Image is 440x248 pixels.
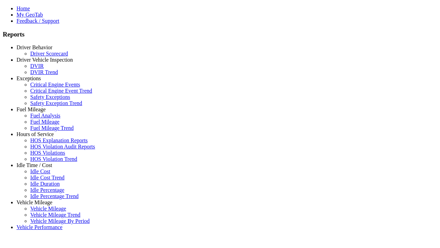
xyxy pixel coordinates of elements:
a: Idle Cost Trend [30,175,65,180]
a: Vehicle Performance [16,224,63,230]
a: HOS Violation Audit Reports [30,144,95,149]
a: Vehicle Mileage [30,206,66,211]
h3: Reports [3,31,437,38]
a: Critical Engine Events [30,82,80,87]
a: DVIR Trend [30,69,58,75]
a: Fuel Analysis [30,113,60,118]
a: Vehicle Mileage By Period [30,218,90,224]
a: Critical Engine Event Trend [30,88,92,94]
a: Idle Cost [30,168,50,174]
a: Exceptions [16,75,41,81]
a: Vehicle Mileage [16,199,52,205]
a: Safety Exceptions [30,94,70,100]
a: Feedback / Support [16,18,59,24]
a: HOS Explanation Reports [30,137,88,143]
a: Driver Scorecard [30,51,68,56]
a: DVIR [30,63,44,69]
a: HOS Violations [30,150,65,156]
a: Fuel Mileage [30,119,59,125]
a: Idle Time / Cost [16,162,52,168]
a: Home [16,6,30,11]
a: Idle Duration [30,181,60,187]
a: Fuel Mileage [16,106,46,112]
a: Fuel Mileage Trend [30,125,74,131]
a: Driver Behavior [16,44,52,50]
a: Vehicle Mileage Trend [30,212,80,218]
a: My GeoTab [16,12,43,18]
a: Driver Vehicle Inspection [16,57,73,63]
a: Safety Exception Trend [30,100,82,106]
a: HOS Violation Trend [30,156,77,162]
a: Hours of Service [16,131,54,137]
a: Idle Percentage [30,187,64,193]
a: Idle Percentage Trend [30,193,78,199]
